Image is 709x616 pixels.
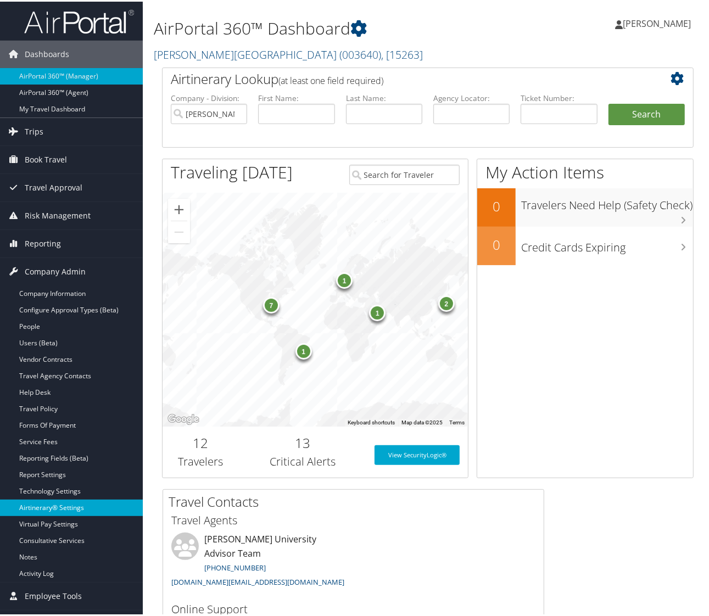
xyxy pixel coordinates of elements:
span: Travel Approval [25,172,82,200]
h1: Traveling [DATE] [171,159,293,182]
span: ( 003640 ) [339,46,381,60]
h3: Critical Alerts [247,452,358,468]
span: Book Travel [25,144,67,172]
span: Employee Tools [25,581,82,608]
h2: Travel Contacts [169,491,544,509]
button: Search [608,102,685,124]
span: [PERSON_NAME] [623,16,691,28]
a: [PHONE_NUMBER] [204,561,266,571]
img: Google [165,411,202,425]
a: 0Credit Cards Expiring [477,225,693,264]
li: [PERSON_NAME] University Advisor Team [166,531,354,598]
span: Trips [25,116,43,144]
h3: Credit Cards Expiring [521,233,693,254]
a: [DOMAIN_NAME][EMAIL_ADDRESS][DOMAIN_NAME] [171,575,344,585]
span: Map data ©2025 [401,418,443,424]
span: , [ 15263 ] [381,46,423,60]
a: Open this area in Google Maps (opens a new window) [165,411,202,425]
img: airportal-logo.png [24,7,134,33]
h1: AirPortal 360™ Dashboard [154,15,519,38]
a: [PERSON_NAME][GEOGRAPHIC_DATA] [154,46,423,60]
label: First Name: [258,91,334,102]
button: Zoom in [168,197,190,219]
a: 0Travelers Need Help (Safety Check) [477,187,693,225]
h2: 12 [171,432,231,451]
a: Terms (opens in new tab) [449,418,465,424]
span: Reporting [25,228,61,256]
h1: My Action Items [477,159,693,182]
h2: 0 [477,195,516,214]
a: View SecurityLogic® [375,444,460,463]
a: [PERSON_NAME] [615,5,702,38]
span: (at least one field required) [278,73,383,85]
label: Agency Locator: [433,91,510,102]
h3: Travelers Need Help (Safety Check) [521,191,693,211]
input: Search for Traveler [349,163,460,183]
div: 1 [370,303,386,320]
h2: Airtinerary Lookup [171,68,641,87]
h3: Online Support [171,600,535,615]
span: Dashboards [25,39,69,66]
div: 7 [263,295,280,312]
span: Risk Management [25,200,91,228]
label: Last Name: [346,91,422,102]
label: Ticket Number: [521,91,597,102]
div: 2 [438,294,455,310]
h2: 13 [247,432,358,451]
span: Company Admin [25,256,86,284]
div: 1 [295,341,312,358]
button: Keyboard shortcuts [348,417,395,425]
h2: 0 [477,234,516,253]
h3: Travelers [171,452,231,468]
label: Company - Division: [171,91,247,102]
div: 1 [336,271,353,287]
button: Zoom out [168,220,190,242]
h3: Travel Agents [171,511,535,527]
